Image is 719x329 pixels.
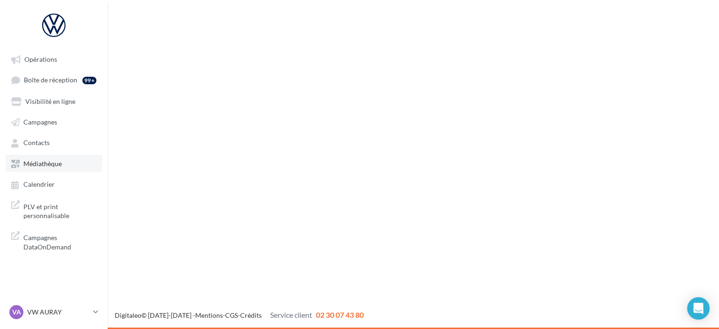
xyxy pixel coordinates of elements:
[23,160,62,168] span: Médiathèque
[23,200,96,220] span: PLV et print personnalisable
[6,175,102,192] a: Calendrier
[25,97,75,105] span: Visibilité en ligne
[12,307,21,317] span: VA
[115,311,364,319] span: © [DATE]-[DATE] - - -
[23,118,57,126] span: Campagnes
[270,310,312,319] span: Service client
[6,227,102,255] a: Campagnes DataOnDemand
[6,71,102,88] a: Boîte de réception99+
[195,311,223,319] a: Mentions
[6,134,102,151] a: Contacts
[316,310,364,319] span: 02 30 07 43 80
[27,307,89,317] p: VW AURAY
[6,197,102,224] a: PLV et print personnalisable
[23,231,96,251] span: Campagnes DataOnDemand
[23,139,50,147] span: Contacts
[7,303,100,321] a: VA VW AURAY
[82,77,96,84] div: 99+
[225,311,238,319] a: CGS
[115,311,141,319] a: Digitaleo
[6,113,102,130] a: Campagnes
[6,93,102,110] a: Visibilité en ligne
[6,51,102,67] a: Opérations
[687,297,710,320] div: Open Intercom Messenger
[24,76,77,84] span: Boîte de réception
[23,181,55,189] span: Calendrier
[6,155,102,172] a: Médiathèque
[240,311,262,319] a: Crédits
[24,55,57,63] span: Opérations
